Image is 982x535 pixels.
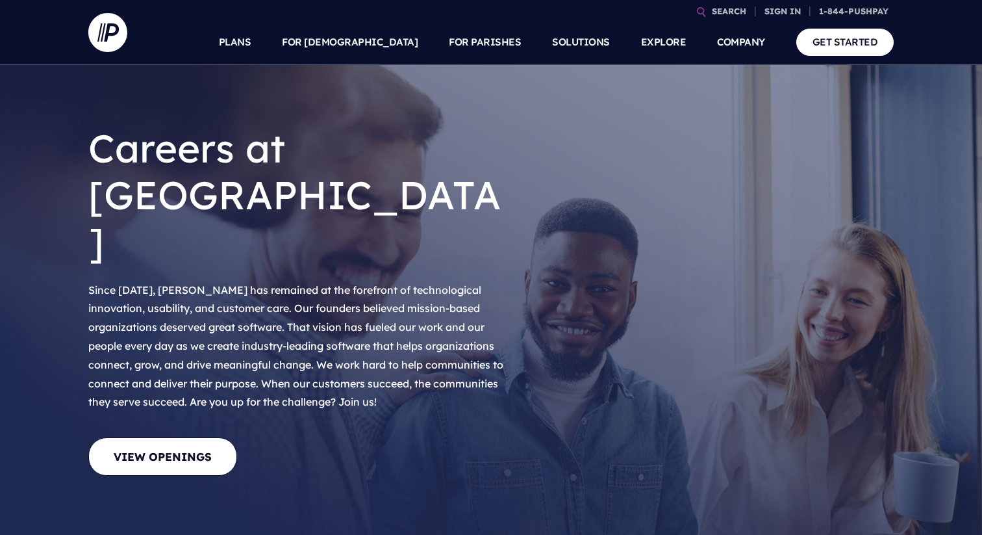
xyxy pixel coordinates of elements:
[282,20,418,65] a: FOR [DEMOGRAPHIC_DATA]
[449,20,521,65] a: FOR PARISHES
[88,114,510,276] h1: Careers at [GEOGRAPHIC_DATA]
[552,20,610,65] a: SOLUTIONS
[796,29,894,55] a: GET STARTED
[88,283,503,409] span: Since [DATE], [PERSON_NAME] has remained at the forefront of technological innovation, usability,...
[641,20,686,65] a: EXPLORE
[88,437,237,476] a: View Openings
[717,20,765,65] a: COMPANY
[219,20,251,65] a: PLANS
